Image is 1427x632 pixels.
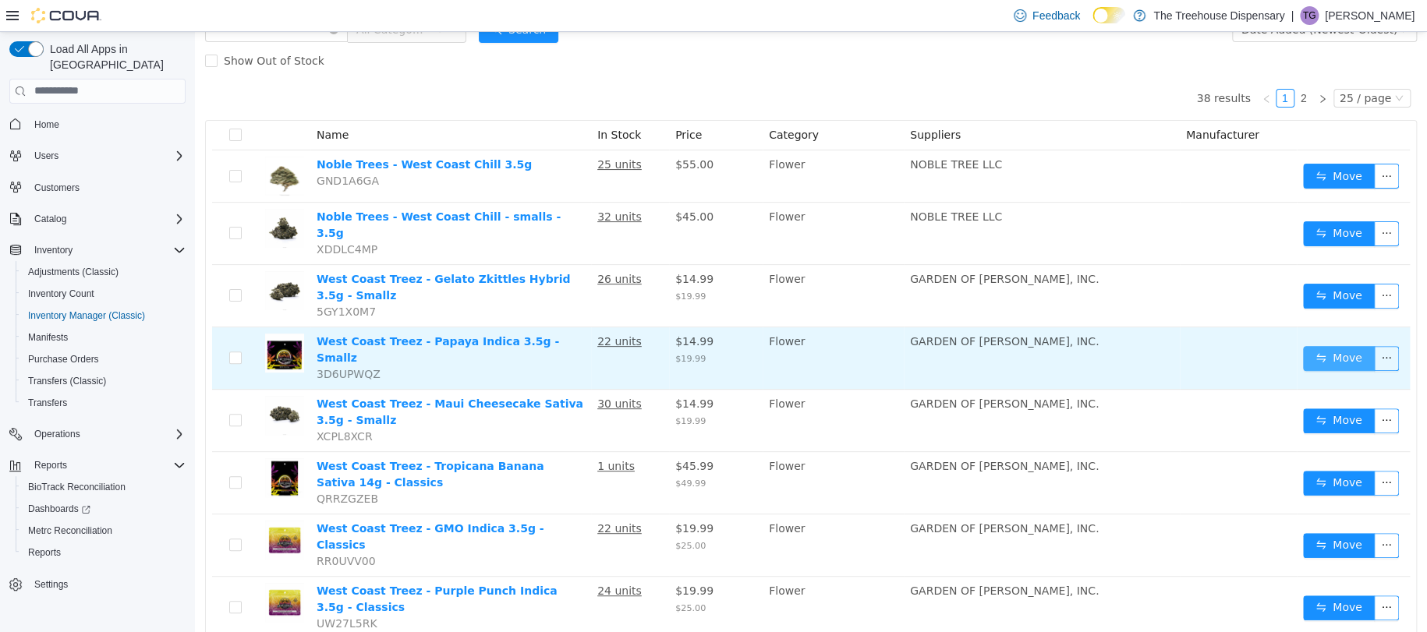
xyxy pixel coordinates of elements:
button: icon: swapMove [1108,189,1180,214]
a: Metrc Reconciliation [22,521,119,540]
button: Metrc Reconciliation [16,520,192,542]
span: $19.99 [480,260,511,270]
a: Inventory Count [22,284,101,303]
button: Home [3,113,192,136]
button: icon: ellipsis [1179,189,1204,214]
span: $14.99 [480,303,519,316]
span: Dashboards [28,503,90,515]
div: 25 / page [1145,58,1196,75]
div: Teresa Garcia [1300,6,1319,25]
button: icon: ellipsis [1179,563,1204,588]
button: Settings [3,573,192,595]
button: icon: ellipsis [1179,501,1204,526]
span: Reports [28,546,61,559]
span: NOBLE TREE LLC [715,178,807,191]
a: Inventory Manager (Classic) [22,306,151,325]
button: Inventory Count [16,283,192,305]
button: Reports [28,456,73,475]
span: $49.99 [480,447,511,457]
button: Inventory [3,239,192,261]
u: 30 units [402,365,447,378]
span: TG [1303,6,1316,25]
a: Noble Trees - West Coast Chill - smalls - 3.5g [122,178,366,207]
button: Transfers [16,392,192,414]
span: Show Out of Stock [23,23,136,35]
span: Purchase Orders [28,353,99,365]
a: Dashboards [22,500,97,518]
a: BioTrack Reconciliation [22,478,132,496]
span: BioTrack Reconciliation [28,481,126,493]
td: Flower [568,545,709,607]
button: Inventory [28,241,79,260]
button: icon: swapMove [1108,376,1180,401]
li: 2 [1099,57,1118,76]
span: Inventory Manager (Classic) [22,306,186,325]
span: $25.00 [480,509,511,519]
button: icon: swapMove [1108,314,1180,339]
a: Settings [28,575,74,594]
span: Suppliers [715,97,766,109]
span: Home [28,115,186,134]
span: Manufacturer [991,97,1064,109]
button: icon: swapMove [1108,132,1180,157]
button: Catalog [3,208,192,230]
u: 22 units [402,490,447,503]
span: $25.00 [480,571,511,581]
a: Noble Trees - West Coast Chill 3.5g [122,126,337,139]
td: Flower [568,233,709,295]
td: Flower [568,118,709,171]
span: 5GY1X0M7 [122,274,181,286]
u: 25 units [402,126,447,139]
span: Reports [34,459,67,471]
span: Settings [34,578,68,591]
i: icon: left [1067,62,1076,72]
span: $14.99 [480,365,519,378]
span: NOBLE TREE LLC [715,126,807,139]
button: Catalog [28,210,73,228]
span: Dashboards [22,500,186,518]
span: Purchase Orders [22,350,186,369]
span: Name [122,97,154,109]
span: Reports [28,456,186,475]
img: West Coast Treez - Purple Punch Indica 3.5g - Classics hero shot [70,551,109,590]
button: icon: ellipsis [1179,252,1204,277]
a: West Coast Treez - Papaya Indica 3.5g - Smallz [122,303,364,332]
span: $14.99 [480,241,519,253]
span: Metrc Reconciliation [28,524,112,537]
a: 1 [1082,58,1099,75]
span: $19.99 [480,384,511,394]
td: Flower [568,295,709,358]
span: Inventory Count [28,288,94,300]
span: Transfers (Classic) [28,375,106,387]
span: XCPL8XCR [122,398,178,411]
button: icon: swapMove [1108,252,1180,277]
button: Operations [28,425,87,443]
li: Next Page [1118,57,1137,76]
button: Users [3,145,192,167]
button: Customers [3,176,192,199]
button: Reports [3,454,192,476]
span: Operations [28,425,186,443]
img: West Coast Treez - GMO Indica 3.5g - Classics hero shot [70,489,109,528]
span: Manifests [22,328,186,347]
button: BioTrack Reconciliation [16,476,192,498]
span: GARDEN OF [PERSON_NAME], INC. [715,241,904,253]
span: $45.99 [480,428,519,440]
span: $19.99 [480,490,519,503]
td: Flower [568,358,709,420]
u: 24 units [402,553,447,565]
img: Cova [31,8,101,23]
span: Metrc Reconciliation [22,521,186,540]
u: 32 units [402,178,447,191]
button: icon: swapMove [1108,563,1180,588]
li: Previous Page [1062,57,1081,76]
span: Load All Apps in [GEOGRAPHIC_DATA] [44,41,186,72]
span: UW27L5RK [122,585,182,598]
span: Settings [28,574,186,594]
span: $19.99 [480,322,511,332]
button: Operations [3,423,192,445]
span: QRRZGZEB [122,461,183,473]
span: Transfers [22,394,186,412]
span: Transfers [28,397,67,409]
span: Catalog [34,213,66,225]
